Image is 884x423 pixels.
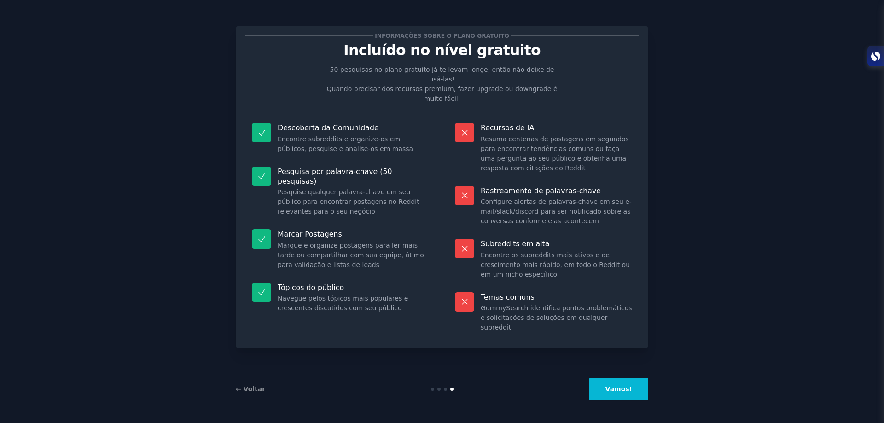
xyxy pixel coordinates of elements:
[605,385,632,393] font: Vamos!
[481,239,549,248] font: Subreddits em alta
[278,230,342,238] font: Marcar Postagens
[481,198,632,225] font: Configure alertas de palavras-chave em seu e-mail/slack/discord para ser notificado sobre as conv...
[481,186,601,195] font: Rastreamento de palavras-chave
[481,251,630,278] font: Encontre os subreddits mais ativos e de crescimento mais rápido, em todo o Reddit ou em um nicho ...
[278,188,419,215] font: Pesquise qualquer palavra-chave em seu público para encontrar postagens no Reddit relevantes para...
[278,242,424,268] font: Marque e organize postagens para ler mais tarde ou compartilhar com sua equipe, ótimo para valida...
[481,123,534,132] font: Recursos de IA
[278,123,379,132] font: Descoberta da Comunidade
[327,85,558,102] font: Quando precisar dos recursos premium, fazer upgrade ou downgrade é muito fácil.
[278,167,392,185] font: Pesquisa por palavra-chave (50 pesquisas)
[481,304,632,331] font: GummySearch identifica pontos problemáticos e solicitações de soluções em qualquer subreddit
[278,295,408,312] font: Navegue pelos tópicos mais populares e crescentes discutidos com seu público
[589,378,648,400] button: Vamos!
[375,33,509,39] font: Informações sobre o plano gratuito
[343,42,541,58] font: Incluído no nível gratuito
[278,283,344,292] font: Tópicos do público
[236,385,265,393] a: ← Voltar
[330,66,554,83] font: 50 pesquisas no plano gratuito já te levam longe, então não deixe de usá-las!
[481,135,629,172] font: Resuma centenas de postagens em segundos para encontrar tendências comuns ou faça uma pergunta ao...
[278,135,413,152] font: Encontre subreddits e organize-os em públicos, pesquise e analise-os em massa
[481,293,535,301] font: Temas comuns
